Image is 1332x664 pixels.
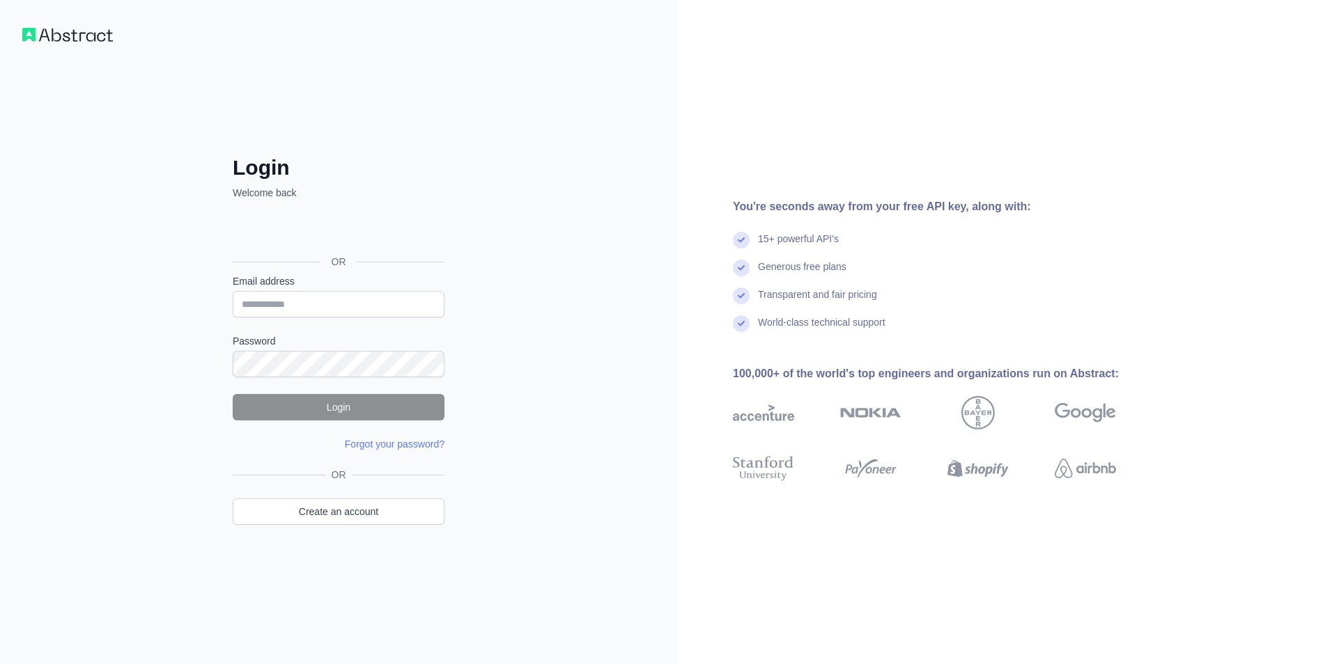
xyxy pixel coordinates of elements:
[226,215,449,246] iframe: Sign in with Google Button
[233,334,444,348] label: Password
[733,198,1161,215] div: You're seconds away from your free API key, along with:
[947,453,1009,484] img: shopify
[733,260,750,276] img: check mark
[320,255,357,269] span: OR
[233,274,444,288] label: Email address
[1055,453,1116,484] img: airbnb
[758,315,885,343] div: World-class technical support
[758,260,846,287] div: Generous free plans
[733,287,750,304] img: check mark
[345,438,444,450] a: Forgot your password?
[326,468,352,482] span: OR
[233,186,444,200] p: Welcome back
[233,498,444,525] a: Create an account
[1055,396,1116,429] img: google
[233,394,444,420] button: Login
[758,232,839,260] div: 15+ powerful API's
[733,453,794,484] img: stanford university
[733,396,794,429] img: accenture
[840,453,901,484] img: payoneer
[733,315,750,332] img: check mark
[22,28,113,42] img: Workflow
[233,155,444,180] h2: Login
[733,232,750,248] img: check mark
[733,365,1161,382] div: 100,000+ of the world's top engineers and organizations run on Abstract:
[961,396,995,429] img: bayer
[840,396,901,429] img: nokia
[758,287,877,315] div: Transparent and fair pricing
